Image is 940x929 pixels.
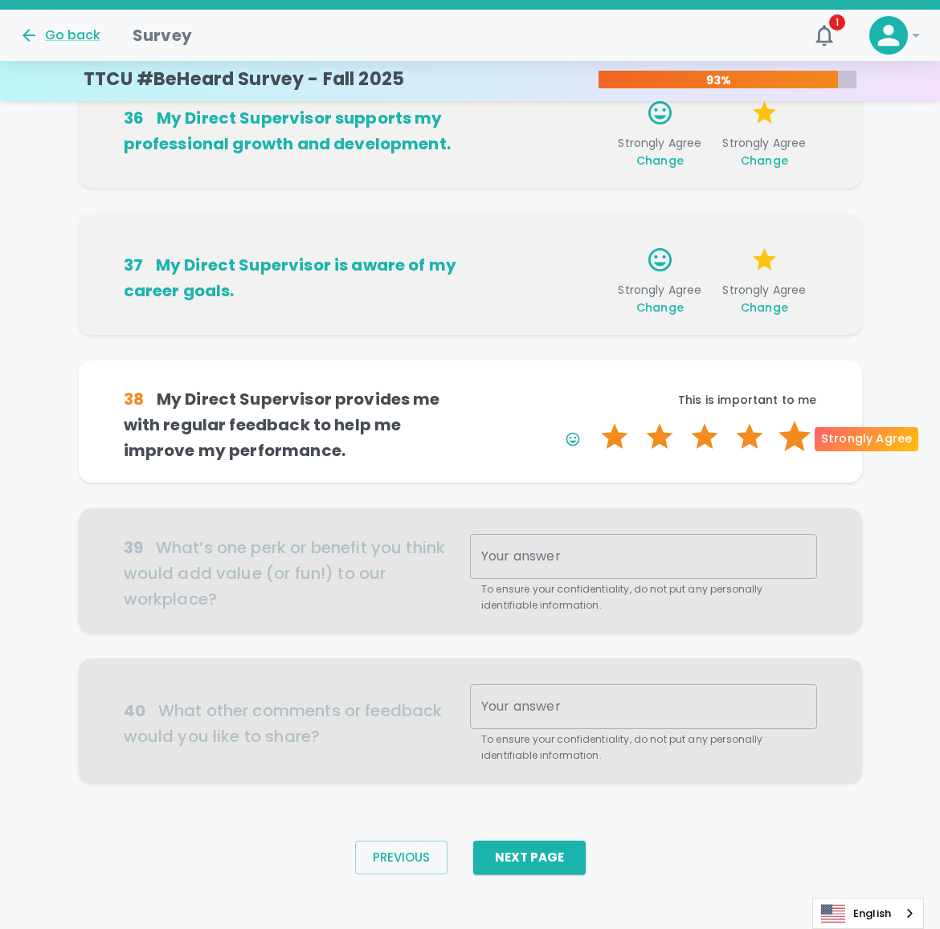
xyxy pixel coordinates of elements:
h1: Survey [133,22,192,48]
button: 1 [805,16,844,55]
div: 36 [124,105,144,131]
button: Go back [19,26,100,45]
div: Language [812,898,924,929]
h6: My Direct Supervisor supports my professional growth and development. [124,105,471,157]
h6: My Direct Supervisor is aware of my career goals. [124,252,471,304]
p: 93% [599,72,838,88]
span: Strongly Agree [615,135,706,169]
h6: My Direct Supervisor provides me with regular feedback to help me improve my performance. [124,386,471,463]
span: 1 [829,14,845,31]
div: 38 [124,386,144,412]
div: 37 [124,252,143,278]
button: Previous [355,841,448,874]
span: Change [741,299,788,316]
span: Strongly Agree [719,282,811,316]
aside: Language selected: English [812,898,924,929]
h4: TTCU #BeHeard Survey - Fall 2025 [84,68,404,91]
span: Change [741,153,788,169]
button: Next Page [473,841,586,874]
span: Change [636,153,684,169]
p: This is important to me [470,392,817,408]
span: Change [636,299,684,316]
span: Strongly Agree [615,282,706,316]
a: English [813,898,923,928]
div: Strongly Agree [815,427,918,451]
span: Strongly Agree [719,135,811,169]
